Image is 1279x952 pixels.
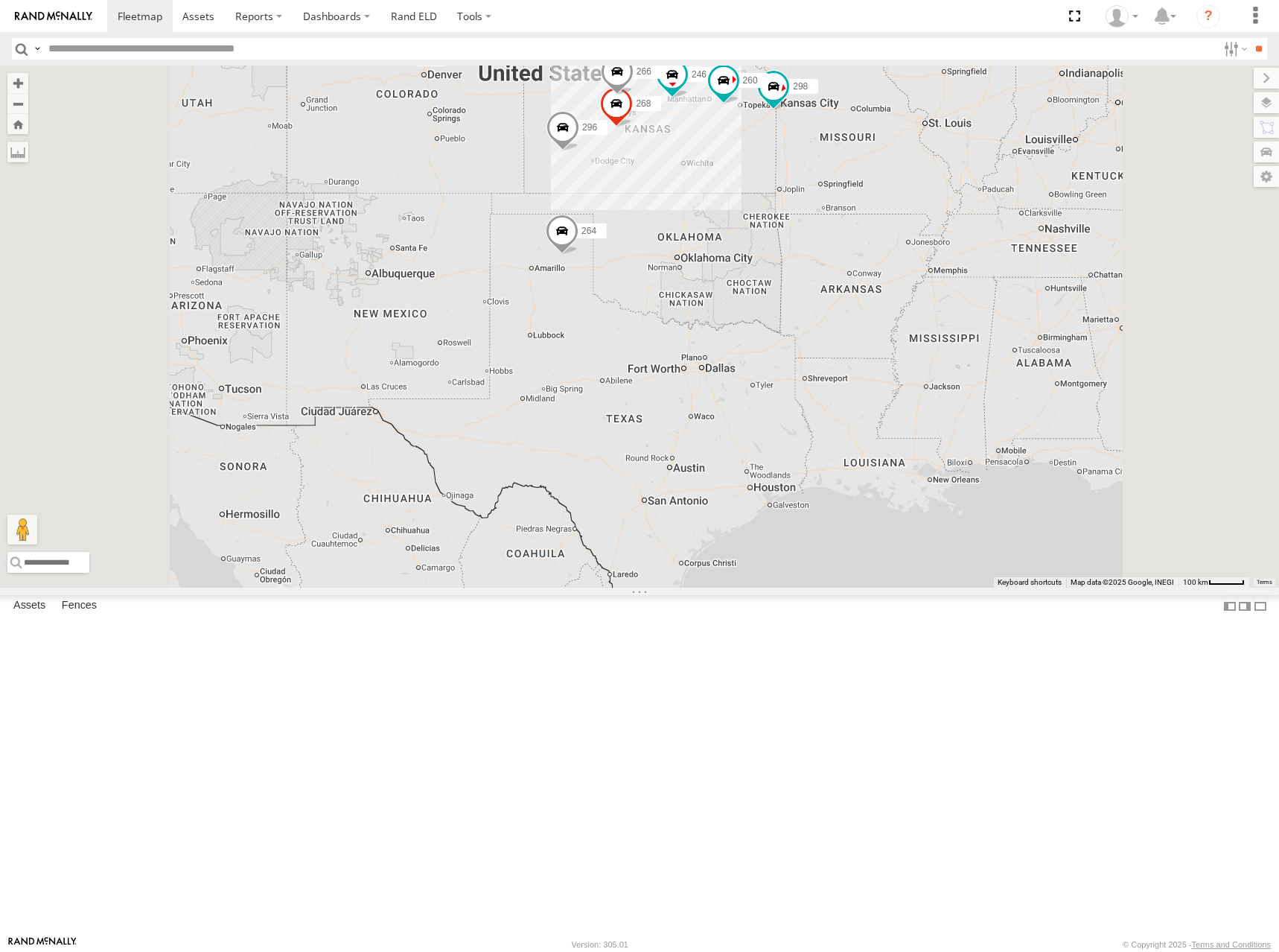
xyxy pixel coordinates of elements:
[572,940,628,949] div: Version: 305.01
[7,515,37,545] button: Drag Pegman onto the map to open Street View
[1237,595,1252,617] label: Dock Summary Table to the Right
[1192,940,1271,949] a: Terms and Conditions
[31,38,43,60] label: Search Query
[793,80,808,91] span: 298
[1123,940,1271,949] div: © Copyright 2025 -
[8,937,77,952] a: Visit our Website
[1183,578,1208,586] span: 100 km
[7,142,28,162] label: Measure
[582,121,597,132] span: 296
[636,98,651,109] span: 268
[1222,595,1237,617] label: Dock Summary Table to the Left
[54,596,104,617] label: Fences
[7,73,28,93] button: Zoom in
[1071,578,1174,586] span: Map data ©2025 Google, INEGI
[998,577,1062,588] button: Keyboard shortcuts
[637,66,651,77] span: 266
[692,69,707,79] span: 246
[1257,579,1272,585] a: Terms
[1100,5,1144,28] div: Shane Miller
[7,114,28,134] button: Zoom Home
[1253,595,1268,617] label: Hide Summary Table
[743,75,758,86] span: 260
[581,226,596,236] span: 264
[1254,166,1279,187] label: Map Settings
[1196,4,1220,28] i: ?
[1218,38,1250,60] label: Search Filter Options
[6,596,53,617] label: Assets
[1178,577,1249,588] button: Map Scale: 100 km per 45 pixels
[7,93,28,114] button: Zoom out
[15,11,92,22] img: rand-logo.svg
